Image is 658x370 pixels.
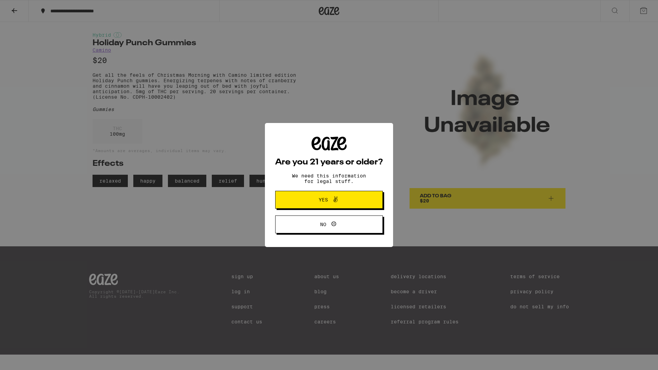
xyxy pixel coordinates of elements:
h2: Are you 21 years or older? [275,158,383,166]
span: No [320,222,326,227]
button: Yes [275,191,383,209]
p: We need this information for legal stuff. [286,173,372,184]
span: Yes [319,197,328,202]
button: No [275,215,383,233]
